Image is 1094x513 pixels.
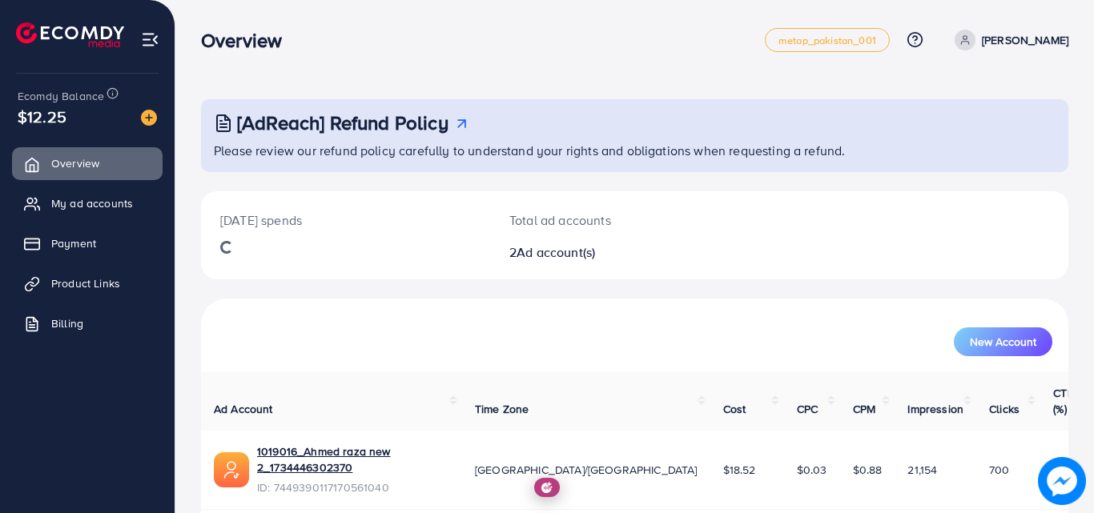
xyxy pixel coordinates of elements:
[797,401,818,417] span: CPC
[517,243,595,261] span: Ad account(s)
[12,227,163,259] a: Payment
[853,401,875,417] span: CPM
[948,30,1068,50] a: [PERSON_NAME]
[797,462,827,478] span: $0.03
[51,155,99,171] span: Overview
[214,141,1059,160] p: Please review our refund policy carefully to understand your rights and obligations when requesti...
[16,22,124,47] img: logo
[989,401,1020,417] span: Clicks
[723,401,746,417] span: Cost
[12,307,163,339] a: Billing
[954,327,1052,356] button: New Account
[141,30,159,49] img: menu
[18,105,66,128] span: $12.25
[778,35,876,46] span: metap_pakistan_001
[475,401,529,417] span: Time Zone
[214,452,249,487] img: ic-ads-acc.e4c84228.svg
[1053,385,1074,417] span: CTR (%)
[214,401,273,417] span: Ad Account
[220,210,471,230] p: [DATE] spends
[51,315,83,331] span: Billing
[989,462,1009,478] span: 700
[201,29,295,52] h3: Overview
[982,30,1068,50] p: [PERSON_NAME]
[51,235,96,251] span: Payment
[907,401,963,417] span: Impression
[12,147,163,179] a: Overview
[1038,457,1086,505] img: image
[509,245,688,260] h2: 2
[257,443,449,476] a: 1019016_Ahmed raza new 2_1734446302370
[51,275,120,291] span: Product Links
[509,210,688,230] p: Total ad accounts
[475,462,698,478] span: [GEOGRAPHIC_DATA]/[GEOGRAPHIC_DATA]
[765,28,890,52] a: metap_pakistan_001
[237,111,448,134] h3: [AdReach] Refund Policy
[257,479,449,495] span: ID: 7449390117170561040
[853,462,883,478] span: $0.88
[141,110,157,126] img: image
[18,88,104,104] span: Ecomdy Balance
[907,462,937,478] span: 21,154
[12,187,163,219] a: My ad accounts
[12,267,163,299] a: Product Links
[723,462,756,478] span: $18.52
[51,195,133,211] span: My ad accounts
[970,336,1036,347] span: New Account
